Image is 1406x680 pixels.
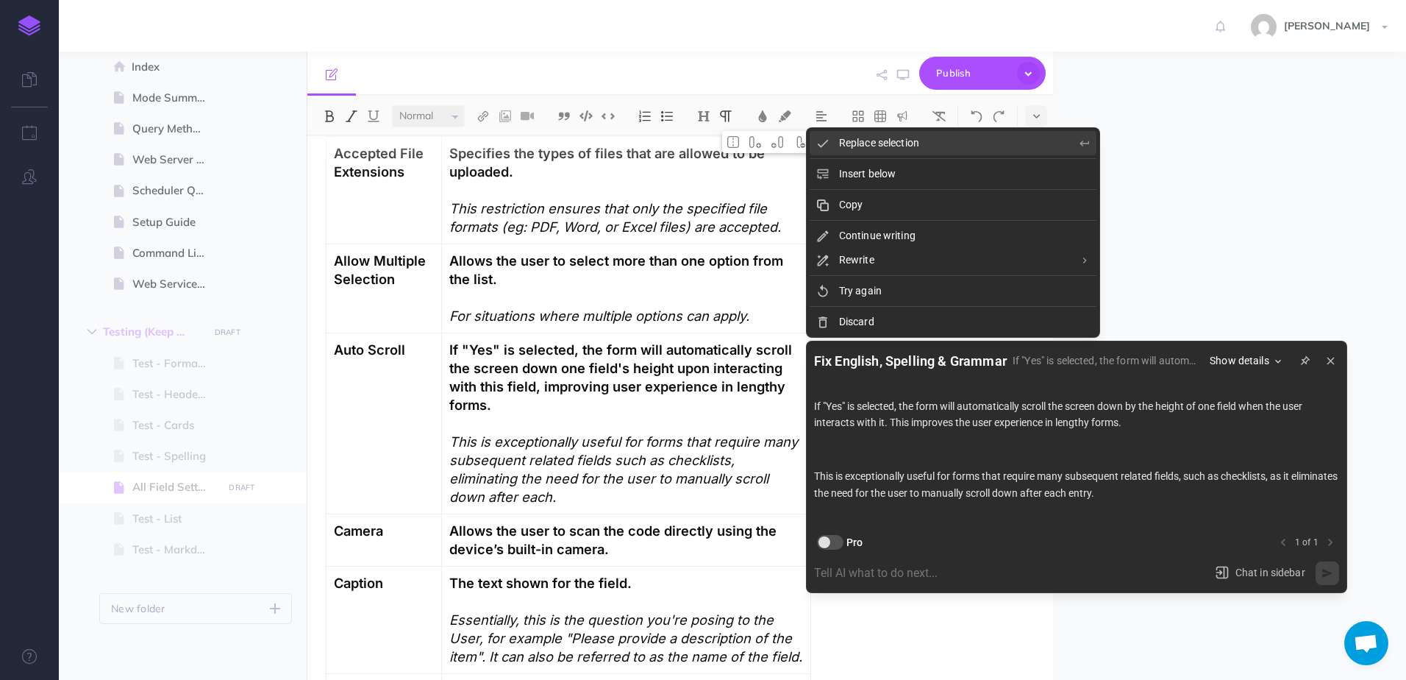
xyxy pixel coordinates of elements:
[449,200,781,235] em: This restriction ensures that only the specified file formats (eg: PDF, Word, or Excel files) are...
[334,341,405,358] strong: Auto Scroll
[111,601,165,617] p: New folder
[638,110,652,122] img: Ordered list button
[771,136,784,148] img: Add column after merge button
[449,308,749,324] em: For situations where multiple options can apply.
[602,110,615,121] img: Inline code button
[449,523,780,557] strong: Allows the user to scan the code directly using the device’s built-in camera.
[132,213,218,231] span: Setup Guide
[132,386,218,403] span: Test - Headers
[132,58,218,76] span: Index
[992,110,1005,122] img: Redo
[367,110,380,122] img: Underline button
[660,110,674,122] img: Unordered list button
[449,433,802,505] em: This is exceptionally useful for forms that require many subsequent related fields such as checkl...
[449,252,787,287] strong: Allows the user to select more than one option from the list.
[99,593,292,624] button: New folder
[209,324,246,341] button: DRAFT
[727,136,740,148] img: Toggle cell merge button
[449,575,632,591] strong: The text shown for the field.
[132,478,218,496] span: All Field Settings
[334,252,429,287] strong: Allow Multiple Selection
[215,327,240,337] small: DRAFT
[499,110,512,122] img: Add image button
[345,110,358,122] img: Italic button
[697,110,710,122] img: Headings dropdown button
[229,483,254,492] small: DRAFT
[896,110,909,122] img: Callout dropdown menu button
[132,541,218,559] span: Test - Markdown Tables
[449,341,796,413] strong: If "Yes" is selected, the form will automatically scroll the screen down one field's height upon ...
[449,612,802,665] em: Essentially, this is the question you're posing to the User, for example "Please provide a descri...
[557,110,571,122] img: Blockquote button
[449,145,768,180] strong: Specifies the types of files that are allowed to be uploaded.
[1277,19,1377,32] span: [PERSON_NAME]
[323,110,336,122] img: Bold button
[756,110,769,122] img: Text color button
[793,136,806,148] img: Delete column button
[132,275,218,293] span: Web Service Endpoints
[132,417,218,434] span: Test - Cards
[936,62,1010,85] span: Publish
[132,355,218,372] span: Test - Formatting
[749,136,762,148] img: Add column Before Merge
[477,110,490,122] img: Link button
[132,510,218,528] span: Test - List
[334,523,383,539] strong: Camera
[970,110,983,122] img: Undo
[224,479,260,496] button: DRAFT
[579,110,593,121] img: Code block button
[103,323,200,341] span: Testing (Keep Hidden)
[778,110,791,122] img: Text background color button
[132,447,218,465] span: Test - Spelling
[132,89,218,107] span: Mode Summary
[719,110,732,122] img: Paragraph button
[1251,14,1277,40] img: de744a1c6085761c972ea050a2b8d70b.jpg
[815,110,828,122] img: Alignment dropdown menu button
[521,110,534,122] img: Add video button
[1344,621,1388,665] div: Open chat
[932,110,946,122] img: Clear styles button
[919,57,1046,90] button: Publish
[132,120,218,138] span: Query Methods
[334,575,383,591] strong: Caption
[132,182,218,199] span: Scheduler Query Examples
[874,110,887,122] img: Create table button
[132,151,218,169] span: Web Server Query Examples
[334,145,427,180] strong: Accepted File Extensions
[18,15,40,36] img: logo-mark.svg
[132,244,218,262] span: Command Line Interface (CLI)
